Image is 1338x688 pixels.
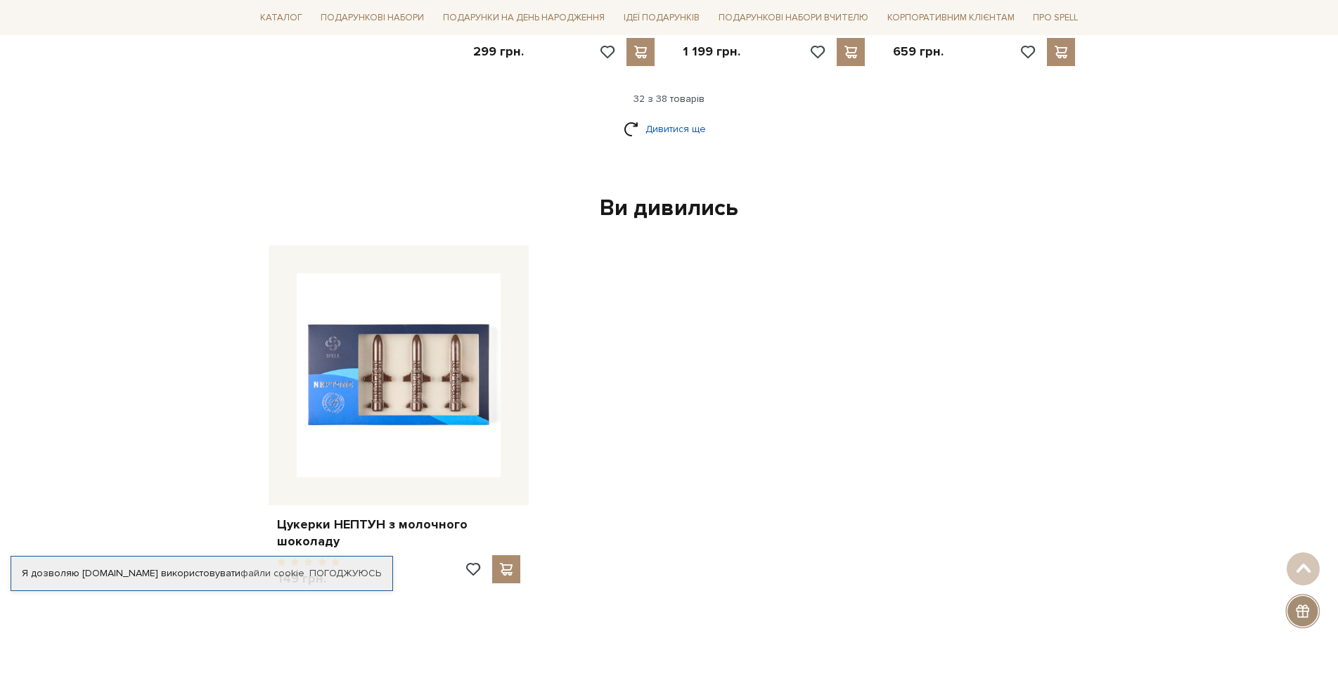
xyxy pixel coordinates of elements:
[255,7,308,29] a: Каталог
[263,194,1076,223] div: Ви дивились
[618,7,705,29] a: Ідеї подарунків
[473,44,524,60] p: 299 грн.
[315,7,430,29] a: Подарункові набори
[437,7,610,29] a: Подарунки на День народження
[249,93,1090,105] div: 32 з 38 товарів
[893,44,944,60] p: 659 грн.
[683,44,740,60] p: 1 199 грн.
[277,517,520,550] a: Цукерки НЕПТУН з молочного шоколаду
[309,567,381,580] a: Погоджуюсь
[11,567,392,580] div: Я дозволяю [DOMAIN_NAME] використовувати
[1027,7,1083,29] a: Про Spell
[624,117,715,141] a: Дивитися ще
[240,567,304,579] a: файли cookie
[713,6,874,30] a: Подарункові набори Вчителю
[882,7,1020,29] a: Корпоративним клієнтам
